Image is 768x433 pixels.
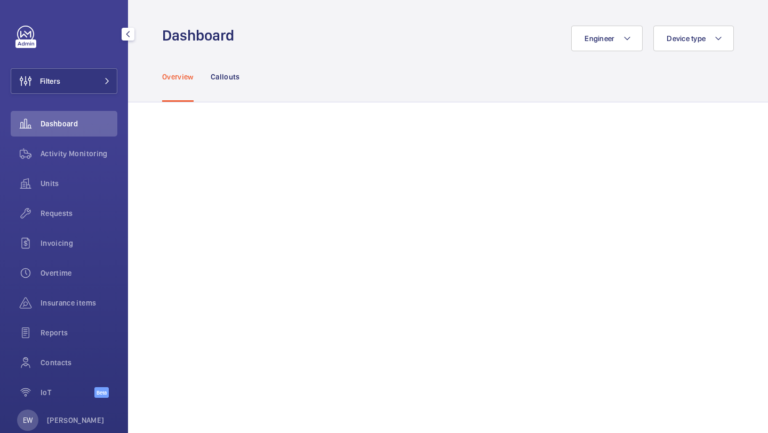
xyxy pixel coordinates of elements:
[653,26,734,51] button: Device type
[162,26,241,45] h1: Dashboard
[23,415,33,426] p: EW
[571,26,643,51] button: Engineer
[585,34,614,43] span: Engineer
[41,298,117,308] span: Insurance items
[667,34,706,43] span: Device type
[11,68,117,94] button: Filters
[40,76,60,86] span: Filters
[94,387,109,398] span: Beta
[41,268,117,278] span: Overtime
[211,71,240,82] p: Callouts
[162,71,194,82] p: Overview
[41,178,117,189] span: Units
[41,387,94,398] span: IoT
[41,148,117,159] span: Activity Monitoring
[41,118,117,129] span: Dashboard
[41,357,117,368] span: Contacts
[41,327,117,338] span: Reports
[41,238,117,248] span: Invoicing
[47,415,105,426] p: [PERSON_NAME]
[41,208,117,219] span: Requests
